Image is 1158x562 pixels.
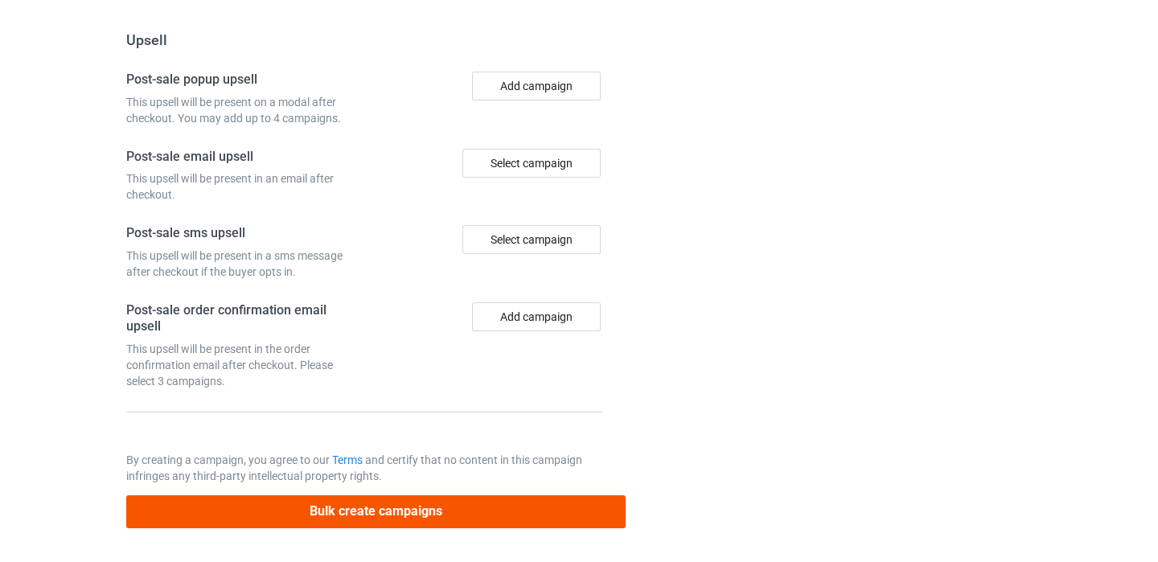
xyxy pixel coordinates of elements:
h3: Upsell [126,31,604,49]
p: By creating a campaign, you agree to our and certify that no content in this campaign infringes a... [126,452,604,484]
button: Add campaign [472,72,601,101]
div: This upsell will be present in the order confirmation email after checkout. Please select 3 campa... [126,341,359,389]
h4: Post-sale popup upsell [126,72,359,88]
h4: Post-sale email upsell [126,149,359,166]
div: This upsell will be present in an email after checkout. [126,170,359,203]
button: Add campaign [472,302,601,331]
div: Select campaign [462,149,601,178]
div: Select campaign [462,225,601,254]
a: Terms [332,453,363,466]
button: Bulk create campaigns [126,495,626,528]
div: This upsell will be present on a modal after checkout. You may add up to 4 campaigns. [126,94,359,126]
h4: Post-sale sms upsell [126,225,359,242]
div: This upsell will be present in a sms message after checkout if the buyer opts in. [126,248,359,280]
h4: Post-sale order confirmation email upsell [126,302,359,335]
